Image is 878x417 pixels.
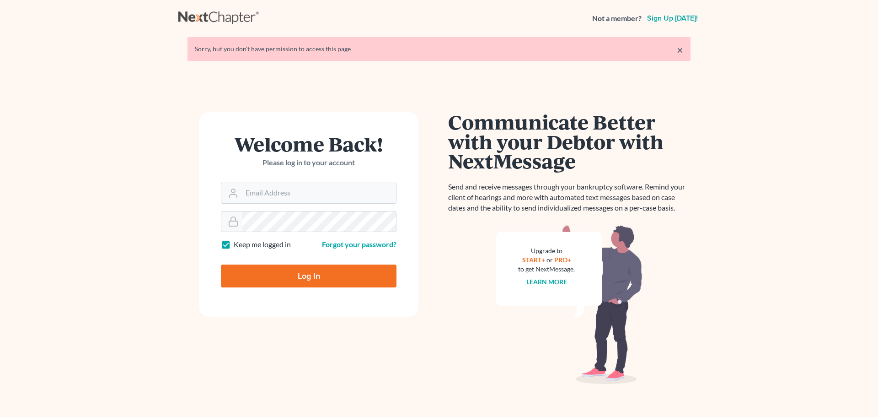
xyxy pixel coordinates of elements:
input: Log In [221,265,396,287]
p: Send and receive messages through your bankruptcy software. Remind your client of hearings and mo... [448,182,691,213]
a: Sign up [DATE]! [645,15,700,22]
img: nextmessage_bg-59042aed3d76b12b5cd301f8e5b87938c9018125f34e5fa2b7a6b67550977c72.svg [496,224,642,385]
p: Please log in to your account [221,157,396,168]
a: Learn more [526,278,567,286]
h1: Welcome Back! [221,134,396,154]
input: Email Address [242,183,396,203]
div: to get NextMessage. [518,265,575,274]
h1: Communicate Better with your Debtor with NextMessage [448,112,691,171]
div: Upgrade to [518,246,575,255]
strong: Not a member? [592,13,642,24]
a: Forgot your password? [322,240,396,249]
a: PRO+ [554,256,571,264]
a: START+ [522,256,545,264]
div: Sorry, but you don't have permission to access this page [195,44,683,54]
label: Keep me logged in [234,239,291,250]
a: × [677,44,683,55]
span: or [546,256,553,264]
